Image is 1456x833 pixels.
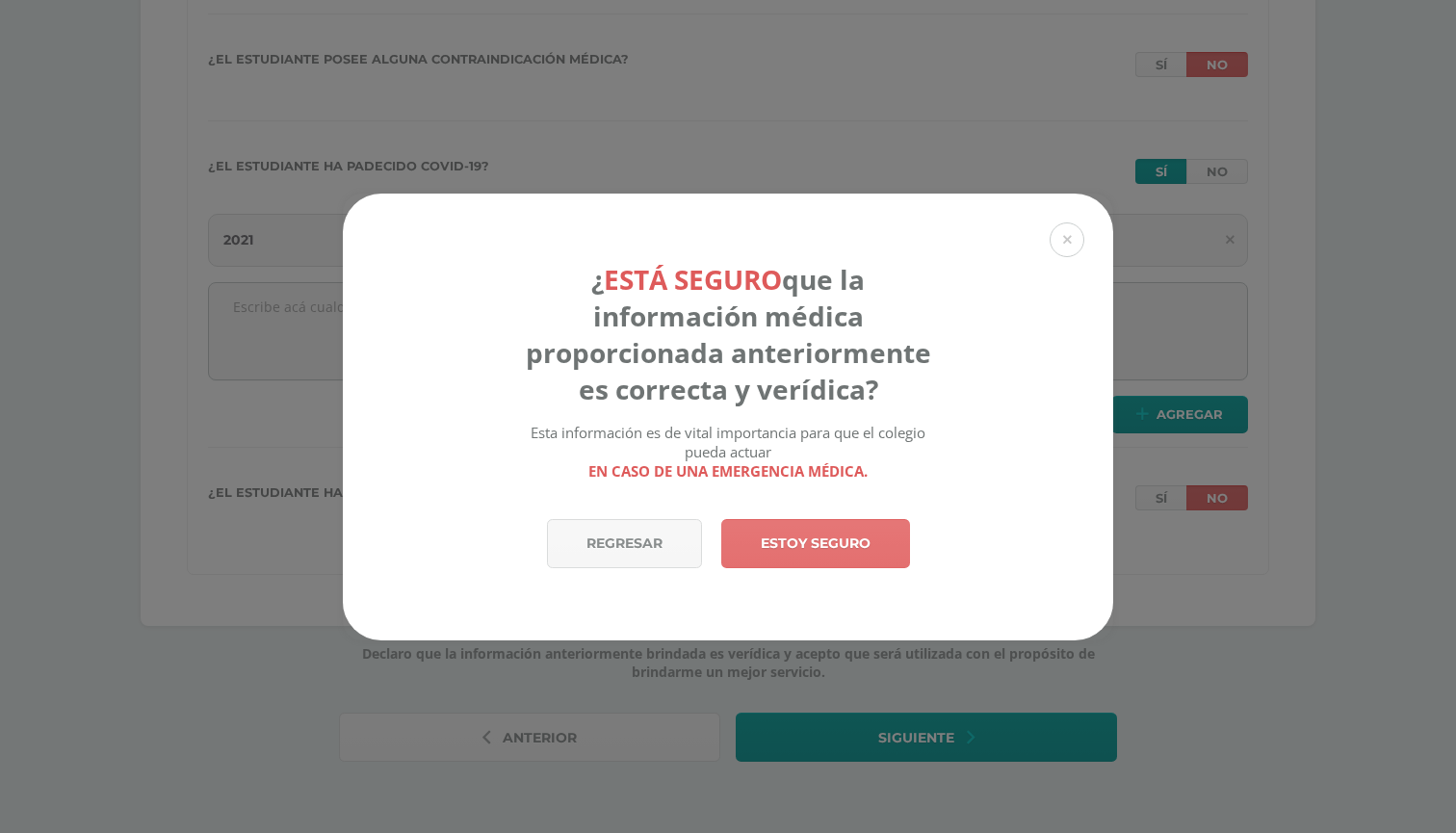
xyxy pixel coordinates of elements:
[515,261,942,407] h4: ¿ que la información médica proporcionada anteriormente es correcta y verídica?
[588,461,868,481] strong: en caso de una emergencia médica.
[721,519,910,568] a: Estoy seguro
[604,261,782,298] strong: Está seguro
[547,519,702,568] a: Regresar
[1050,222,1084,257] button: Close (Esc)
[515,423,942,481] div: Esta información es de vital importancia para que el colegio pueda actuar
